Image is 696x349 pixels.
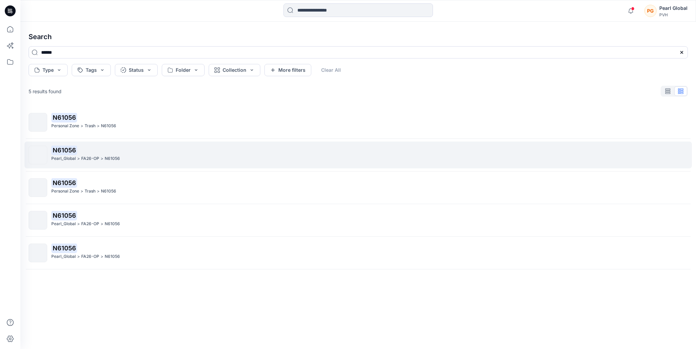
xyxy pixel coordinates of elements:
[24,207,692,234] a: N61056Pearl_Global>FA26-OP>N61056
[51,243,77,253] mark: N61056
[101,253,103,260] p: >
[209,64,260,76] button: Collection
[51,188,79,195] p: Personal Zone
[51,122,79,130] p: Personal Zone
[24,142,692,168] a: N61056Pearl_Global>FA26-OP>N61056
[101,188,116,195] p: N61056
[29,88,62,95] p: 5 results found
[23,27,693,46] h4: Search
[162,64,205,76] button: Folder
[105,220,120,228] p: N61056
[72,64,111,76] button: Tags
[101,220,103,228] p: >
[51,178,77,187] mark: N61056
[77,220,80,228] p: >
[97,188,100,195] p: >
[29,64,68,76] button: Type
[51,145,77,155] mark: N61056
[77,155,80,162] p: >
[115,64,158,76] button: Status
[659,12,688,17] div: PVH
[101,155,103,162] p: >
[24,109,692,136] a: N61056Personal Zone>Trash>N61056
[51,220,76,228] p: Pearl_Global
[85,122,95,130] p: Trash
[81,155,99,162] p: FA26-OP
[85,188,95,195] p: Trash
[105,155,120,162] p: N61056
[51,155,76,162] p: Pearl_Global
[105,253,120,260] p: N61056
[101,122,116,130] p: N61056
[81,122,83,130] p: >
[644,5,657,17] div: PG
[24,239,692,266] a: N61056Pearl_Global>FA26-OP>N61056
[51,113,77,122] mark: N61056
[97,122,100,130] p: >
[24,174,692,201] a: N61056Personal Zone>Trash>N61056
[659,4,688,12] div: Pearl Global
[81,188,83,195] p: >
[51,253,76,260] p: Pearl_Global
[77,253,80,260] p: >
[81,220,99,228] p: FA26-OP
[264,64,311,76] button: More filters
[81,253,99,260] p: FA26-OP
[51,211,77,220] mark: N61056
